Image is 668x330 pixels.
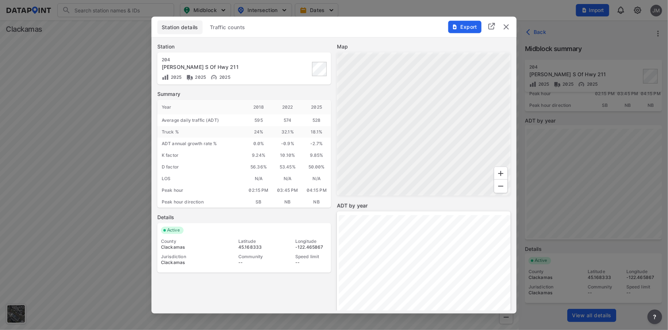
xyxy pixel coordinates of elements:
label: Summary [157,90,331,97]
span: Station details [162,23,198,31]
div: Clackamas [161,244,214,250]
div: 45.168333 [238,244,270,250]
div: Latitude [238,238,270,244]
img: Volume count [162,74,169,81]
svg: Zoom In [496,169,505,178]
svg: Zoom Out [496,182,505,190]
div: 03:45 PM [273,184,302,196]
div: -- [295,259,327,265]
span: Active [164,226,184,234]
div: 24 % [244,126,273,137]
div: 2018 [244,100,273,114]
div: N/A [244,172,273,184]
div: -0.9 % [273,137,302,149]
div: D factor [157,161,244,172]
span: Traffic counts [210,23,245,31]
div: 574 [273,114,302,126]
img: full_screen.b7bf9a36.svg [487,22,496,31]
label: Details [157,213,331,221]
div: 50.00% [302,161,331,172]
button: delete [502,22,511,31]
div: 56.36% [244,161,273,172]
div: -- [238,259,270,265]
div: 528 [302,114,331,126]
div: 02:15 PM [244,184,273,196]
img: close.efbf2170.svg [502,22,511,31]
div: 10.10% [273,149,302,161]
div: ADT annual growth rate % [157,137,244,149]
div: SB [244,196,273,207]
div: Zoom Out [494,179,508,193]
div: 18.1 % [302,126,331,137]
div: Peak hour direction [157,196,244,207]
div: 0.0 % [244,137,273,149]
div: K factor [157,149,244,161]
span: 2025 [218,74,230,80]
div: LOS [157,172,244,184]
div: County [161,238,214,244]
div: Clackamas [161,259,214,265]
div: 32.1 % [273,126,302,137]
div: N/A [273,172,302,184]
div: Peak hour [157,184,244,196]
div: -2.7 % [302,137,331,149]
div: Community [238,253,270,259]
span: ? [652,312,658,321]
span: 2025 [193,74,206,80]
label: Map [337,43,511,50]
button: Export [448,20,481,33]
div: 9.24% [244,149,273,161]
div: Dhooghe Rd S Of Hwy 211 [162,63,273,70]
div: 595 [244,114,273,126]
div: Zoom In [494,166,508,180]
span: Export [452,23,477,30]
div: Truck % [157,126,244,137]
div: 2022 [273,100,302,114]
div: NB [302,196,331,207]
div: Year [157,100,244,114]
div: 9.85% [302,149,331,161]
img: w05fo9UQAAAAAElFTkSuQmCC [210,74,218,81]
button: more [648,310,662,324]
div: basic tabs example [157,20,511,34]
span: 2025 [169,74,182,80]
img: Vehicle class [186,74,193,81]
div: Speed limit [295,253,327,259]
div: NB [273,196,302,207]
div: -122.465867 [295,244,327,250]
div: 53.45% [273,161,302,172]
div: 204 [162,57,273,62]
div: Average daily traffic (ADT) [157,114,244,126]
div: Jurisdiction [161,253,214,259]
label: ADT by year [337,202,511,209]
img: File%20-%20Download.70cf71cd.svg [452,24,458,30]
div: N/A [302,172,331,184]
label: Station [157,43,331,50]
div: Longitude [295,238,327,244]
div: 2025 [302,100,331,114]
div: 04:15 PM [302,184,331,196]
